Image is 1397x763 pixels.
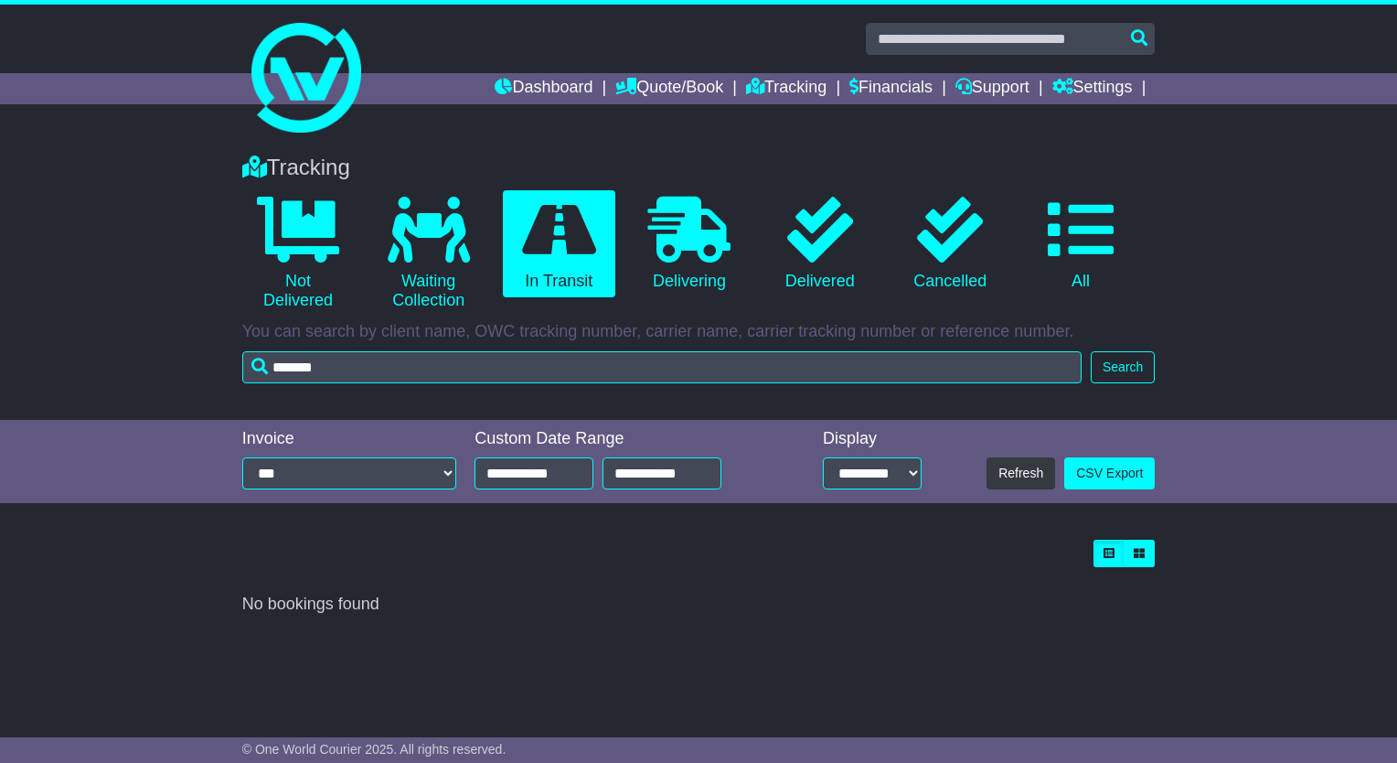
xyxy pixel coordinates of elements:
a: In Transit [503,190,615,298]
div: Invoice [242,429,457,449]
button: Search [1091,351,1155,383]
a: Tracking [746,73,826,104]
div: Display [823,429,922,449]
a: Financials [849,73,933,104]
a: Support [955,73,1029,104]
a: CSV Export [1064,457,1155,489]
div: Custom Date Range [475,429,767,449]
button: Refresh [986,457,1055,489]
div: Tracking [233,155,1165,181]
a: Not Delivered [242,190,355,317]
span: © One World Courier 2025. All rights reserved. [242,742,507,757]
p: You can search by client name, OWC tracking number, carrier name, carrier tracking number or refe... [242,322,1156,342]
a: Cancelled [894,190,1007,298]
a: Settings [1052,73,1133,104]
a: All [1025,190,1137,298]
a: Quote/Book [615,73,723,104]
a: Delivered [763,190,876,298]
div: No bookings found [242,595,1156,615]
a: Dashboard [495,73,592,104]
a: Delivering [634,190,746,298]
a: Waiting Collection [372,190,485,317]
